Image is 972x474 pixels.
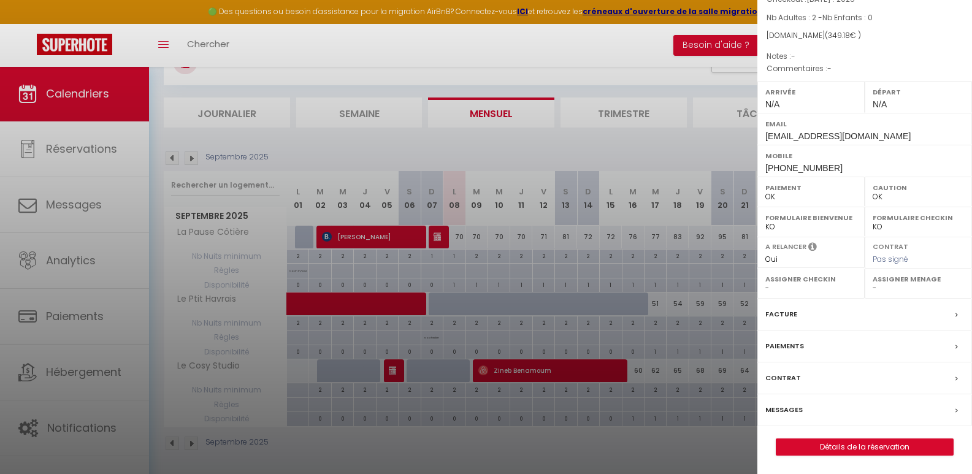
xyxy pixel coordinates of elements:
[765,163,843,173] span: [PHONE_NUMBER]
[776,439,953,455] a: Détails de la réservation
[767,63,963,75] p: Commentaires :
[767,50,963,63] p: Notes :
[791,51,795,61] span: -
[776,438,954,456] button: Détails de la réservation
[828,30,850,40] span: 349.18
[765,372,801,384] label: Contrat
[765,273,857,285] label: Assigner Checkin
[873,182,964,194] label: Caution
[765,308,797,321] label: Facture
[765,182,857,194] label: Paiement
[873,242,908,250] label: Contrat
[765,131,911,141] span: [EMAIL_ADDRESS][DOMAIN_NAME]
[765,118,964,130] label: Email
[765,99,779,109] span: N/A
[765,150,964,162] label: Mobile
[765,340,804,353] label: Paiements
[765,403,803,416] label: Messages
[873,254,908,264] span: Pas signé
[808,242,817,255] i: Sélectionner OUI si vous souhaiter envoyer les séquences de messages post-checkout
[767,30,963,42] div: [DOMAIN_NAME]
[873,273,964,285] label: Assigner Menage
[873,212,964,224] label: Formulaire Checkin
[765,86,857,98] label: Arrivée
[822,12,873,23] span: Nb Enfants : 0
[873,86,964,98] label: Départ
[825,30,861,40] span: ( € )
[765,212,857,224] label: Formulaire Bienvenue
[827,63,832,74] span: -
[10,5,47,42] button: Ouvrir le widget de chat LiveChat
[767,12,873,23] span: Nb Adultes : 2 -
[765,242,806,252] label: A relancer
[873,99,887,109] span: N/A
